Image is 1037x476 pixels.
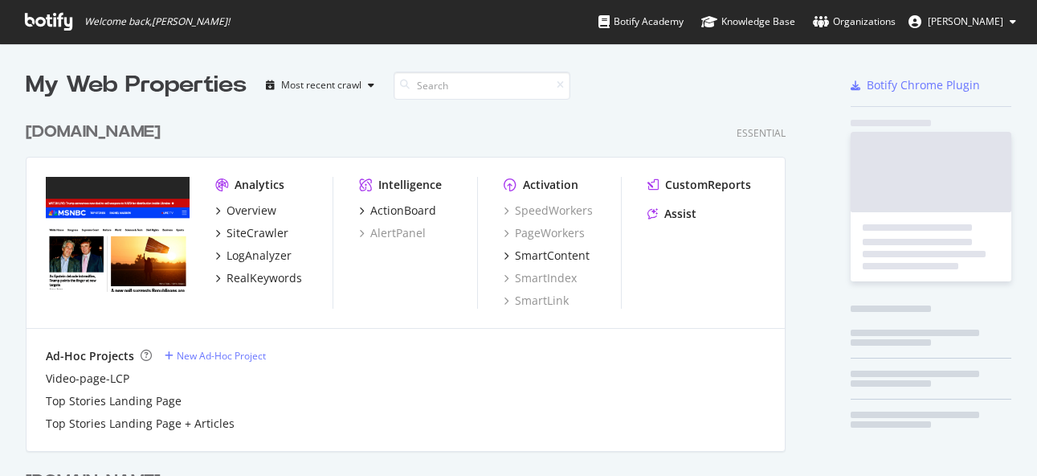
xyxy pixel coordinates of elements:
[504,293,569,309] a: SmartLink
[46,393,182,409] a: Top Stories Landing Page
[378,177,442,193] div: Intelligence
[504,270,577,286] a: SmartIndex
[26,69,247,101] div: My Web Properties
[504,203,593,219] a: SpeedWorkers
[647,177,751,193] a: CustomReports
[370,203,436,219] div: ActionBoard
[867,77,980,93] div: Botify Chrome Plugin
[851,77,980,93] a: Botify Chrome Plugin
[359,225,426,241] a: AlertPanel
[259,72,381,98] button: Most recent crawl
[664,206,696,222] div: Assist
[46,348,134,364] div: Ad-Hoc Projects
[896,9,1029,35] button: [PERSON_NAME]
[215,203,276,219] a: Overview
[504,248,590,264] a: SmartContent
[46,416,235,432] a: Top Stories Landing Page + Articles
[215,270,302,286] a: RealKeywords
[235,177,284,193] div: Analytics
[359,203,436,219] a: ActionBoard
[26,121,167,144] a: [DOMAIN_NAME]
[813,14,896,30] div: Organizations
[26,121,161,144] div: [DOMAIN_NAME]
[177,349,266,363] div: New Ad-Hoc Project
[84,15,230,28] span: Welcome back, [PERSON_NAME] !
[665,177,751,193] div: CustomReports
[165,349,266,363] a: New Ad-Hoc Project
[598,14,684,30] div: Botify Academy
[46,177,190,292] img: msnbc.com
[504,225,585,241] a: PageWorkers
[46,371,129,387] a: Video-page-LCP
[523,177,578,193] div: Activation
[394,72,570,100] input: Search
[227,225,288,241] div: SiteCrawler
[281,80,361,90] div: Most recent crawl
[515,248,590,264] div: SmartContent
[227,203,276,219] div: Overview
[701,14,795,30] div: Knowledge Base
[215,248,292,264] a: LogAnalyzer
[227,248,292,264] div: LogAnalyzer
[737,126,786,140] div: Essential
[215,225,288,241] a: SiteCrawler
[928,14,1003,28] span: Joy Kemp
[227,270,302,286] div: RealKeywords
[647,206,696,222] a: Assist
